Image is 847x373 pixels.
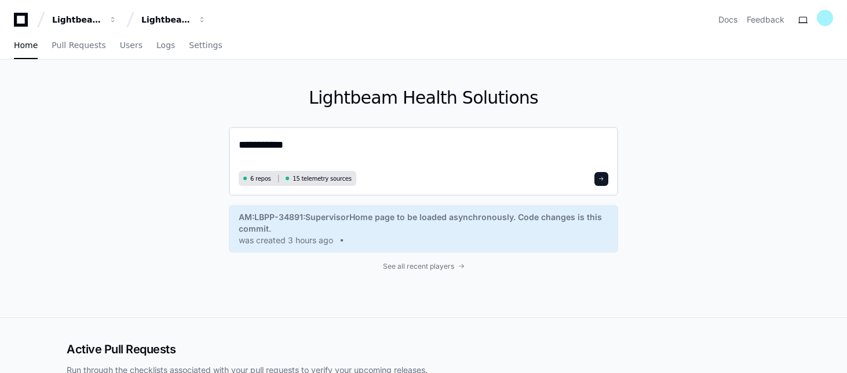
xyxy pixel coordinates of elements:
[52,14,102,25] div: Lightbeam Health
[189,32,222,59] a: Settings
[14,32,38,59] a: Home
[14,42,38,49] span: Home
[229,262,618,271] a: See all recent players
[239,235,333,246] span: was created 3 hours ago
[120,32,143,59] a: Users
[229,87,618,108] h1: Lightbeam Health Solutions
[120,42,143,49] span: Users
[141,14,191,25] div: Lightbeam Health Solutions
[293,174,351,183] span: 15 telemetry sources
[718,14,738,25] a: Docs
[48,9,122,30] button: Lightbeam Health
[137,9,211,30] button: Lightbeam Health Solutions
[156,42,175,49] span: Logs
[156,32,175,59] a: Logs
[250,174,271,183] span: 6 repos
[239,211,608,246] a: AM:LBPP-34891:SupervisorHome page to be loaded asynchronously. Code changes is this commit.was cr...
[52,42,105,49] span: Pull Requests
[383,262,454,271] span: See all recent players
[67,341,780,357] h2: Active Pull Requests
[52,32,105,59] a: Pull Requests
[747,14,784,25] button: Feedback
[189,42,222,49] span: Settings
[239,211,608,235] span: AM:LBPP-34891:SupervisorHome page to be loaded asynchronously. Code changes is this commit.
